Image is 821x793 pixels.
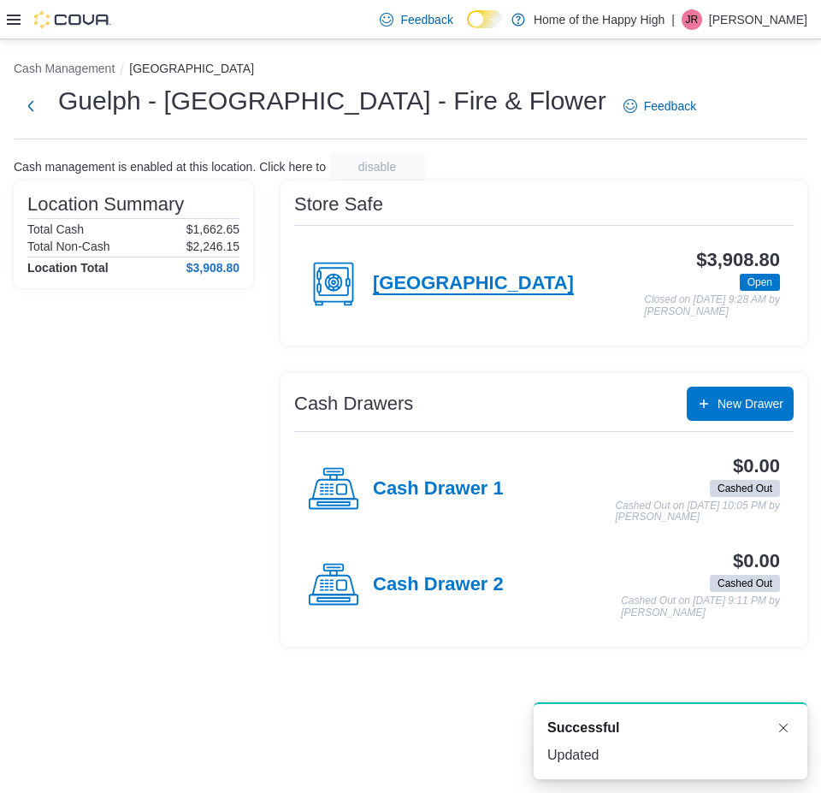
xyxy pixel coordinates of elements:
div: Updated [547,745,794,766]
h3: $3,908.80 [696,250,780,270]
h4: [GEOGRAPHIC_DATA] [373,273,574,295]
span: Cashed Out [710,480,780,497]
p: Cashed Out on [DATE] 9:11 PM by [PERSON_NAME] [621,595,780,618]
span: Dark Mode [467,28,468,29]
h3: $0.00 [733,456,780,476]
span: Cashed Out [718,481,772,496]
button: disable [329,153,425,180]
p: Home of the Happy High [534,9,664,30]
span: Feedback [400,11,452,28]
button: Next [14,89,48,123]
input: Dark Mode [467,10,503,28]
h4: Location Total [27,261,109,275]
span: disable [358,158,396,175]
a: Feedback [373,3,459,37]
img: Cova [34,11,111,28]
p: Closed on [DATE] 9:28 AM by [PERSON_NAME] [644,294,780,317]
a: Feedback [617,89,703,123]
h3: $0.00 [733,551,780,571]
span: New Drawer [718,395,783,412]
span: Cashed Out [710,575,780,592]
p: | [671,9,675,30]
span: JR [686,9,699,30]
nav: An example of EuiBreadcrumbs [14,60,807,80]
button: New Drawer [687,387,794,421]
button: Cash Management [14,62,115,75]
p: $2,246.15 [186,240,239,253]
h6: Total Cash [27,222,84,236]
h3: Store Safe [294,194,383,215]
p: [PERSON_NAME] [709,9,807,30]
span: Open [740,274,780,291]
h4: Cash Drawer 2 [373,574,504,596]
span: Feedback [644,98,696,115]
div: Notification [547,718,794,738]
h4: $3,908.80 [186,261,239,275]
button: Dismiss toast [773,718,794,738]
h3: Location Summary [27,194,184,215]
p: $1,662.65 [186,222,239,236]
p: Cash management is enabled at this location. Click here to [14,160,326,174]
button: [GEOGRAPHIC_DATA] [129,62,254,75]
span: Successful [547,718,619,738]
h1: Guelph - [GEOGRAPHIC_DATA] - Fire & Flower [58,84,606,118]
h4: Cash Drawer 1 [373,478,504,500]
div: Jazmine Rice [682,9,702,30]
span: Cashed Out [718,576,772,591]
h3: Cash Drawers [294,394,413,414]
h6: Total Non-Cash [27,240,110,253]
p: Cashed Out on [DATE] 10:05 PM by [PERSON_NAME] [615,500,780,524]
span: Open [747,275,772,290]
